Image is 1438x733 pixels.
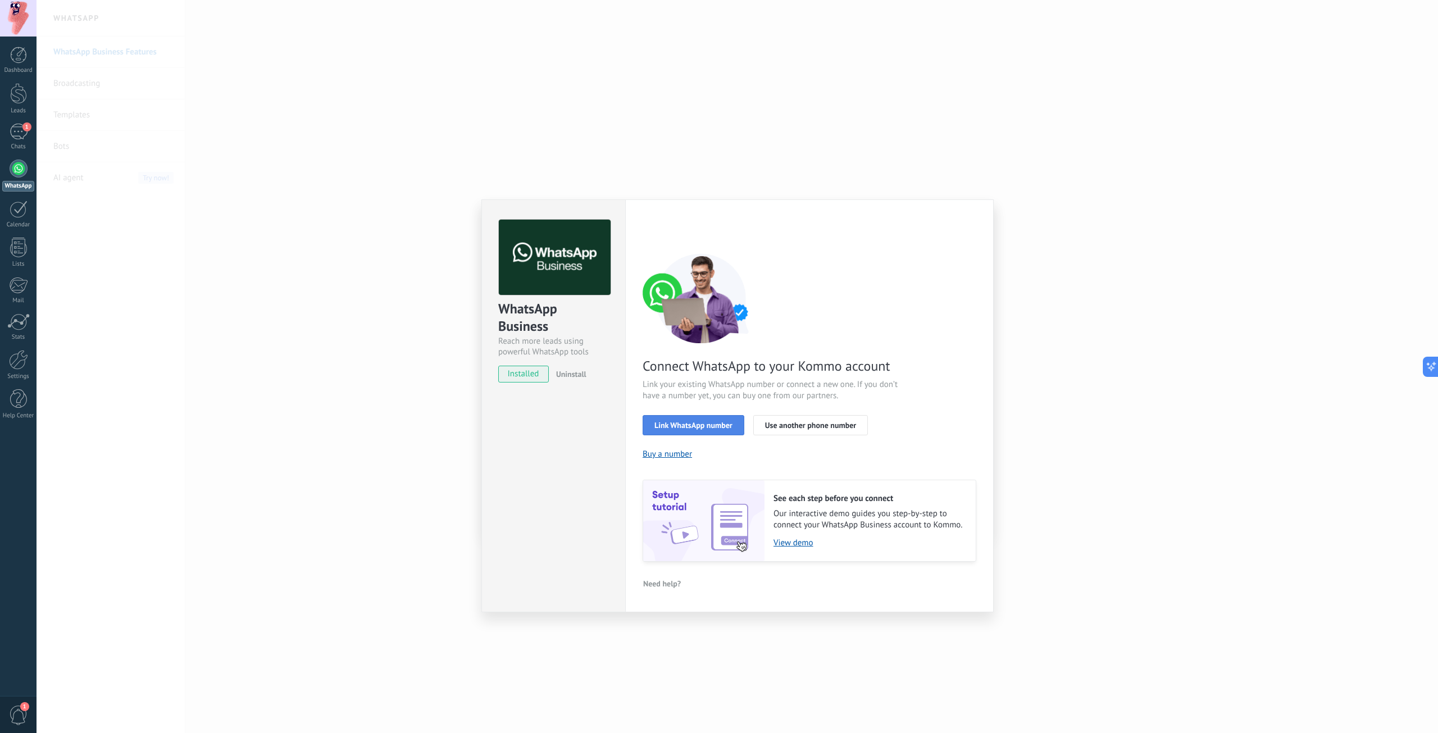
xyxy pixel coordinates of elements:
button: Buy a number [643,449,692,459]
span: Link your existing WhatsApp number or connect a new one. If you don’t have a number yet, you can ... [643,379,910,402]
button: Need help? [643,575,681,592]
div: Chats [2,143,35,151]
span: installed [499,366,548,383]
button: Uninstall [552,366,586,383]
button: Link WhatsApp number [643,415,744,435]
span: Need help? [643,580,681,588]
div: Lists [2,261,35,268]
div: Leads [2,107,35,115]
div: Dashboard [2,67,35,74]
img: logo_main.png [499,220,611,295]
img: connect number [643,253,761,343]
div: WhatsApp Business [498,300,609,336]
h2: See each step before you connect [773,493,964,504]
span: Use another phone number [765,421,856,429]
span: 1 [20,702,29,711]
span: Link WhatsApp number [654,421,732,429]
div: WhatsApp [2,181,34,192]
span: Uninstall [556,369,586,379]
div: Help Center [2,412,35,420]
div: Reach more leads using powerful WhatsApp tools [498,336,609,357]
a: View demo [773,538,964,548]
span: Our interactive demo guides you step-by-step to connect your WhatsApp Business account to Kommo. [773,508,964,531]
button: Use another phone number [753,415,868,435]
span: Connect WhatsApp to your Kommo account [643,357,910,375]
div: Settings [2,373,35,380]
span: 1 [22,122,31,131]
div: Stats [2,334,35,341]
div: Mail [2,297,35,304]
div: Calendar [2,221,35,229]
